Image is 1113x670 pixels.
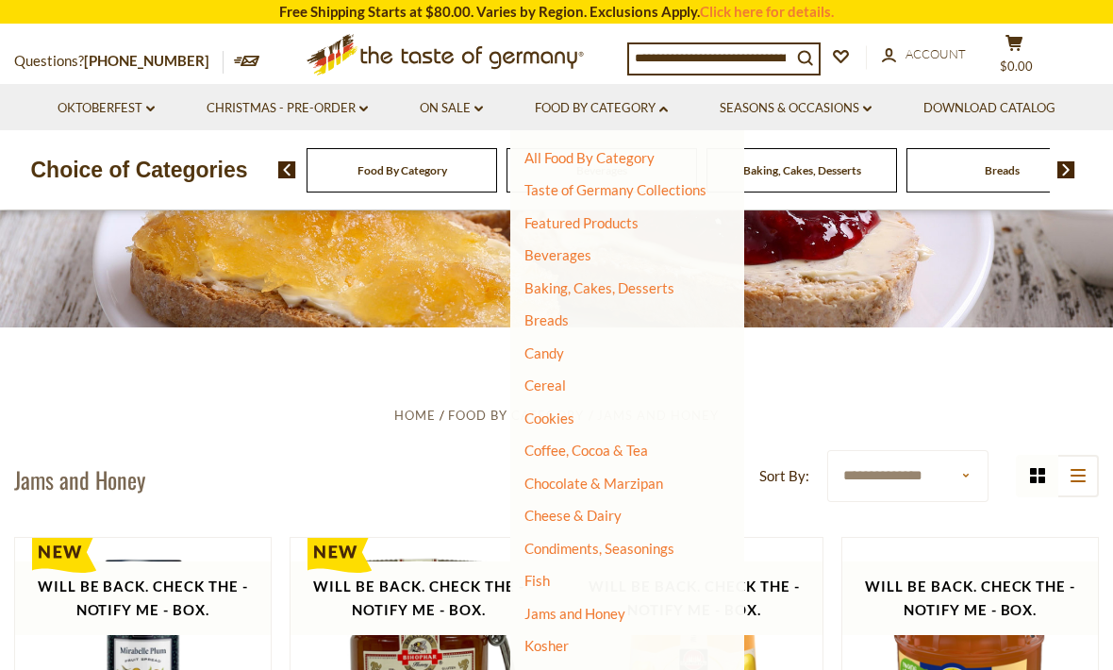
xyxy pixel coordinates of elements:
a: Christmas - PRE-ORDER [207,98,368,119]
a: Cereal [524,377,566,394]
a: Featured Products [524,214,639,231]
a: Beverages [524,246,591,263]
a: [PHONE_NUMBER] [84,52,209,69]
a: Baking, Cakes, Desserts [743,163,861,177]
a: Cookies [524,410,574,427]
a: Kosher [524,637,569,654]
label: Sort By: [759,464,809,488]
a: Taste of Germany Collections [524,181,706,198]
a: Condiments, Seasonings [524,540,674,557]
a: Cheese & Dairy [524,507,622,524]
a: Baking, Cakes, Desserts [524,279,674,296]
a: Download Catalog [923,98,1055,119]
a: Coffee, Cocoa & Tea [524,442,648,459]
a: On Sale [420,98,483,119]
a: Account [882,44,966,65]
h1: Jams and Honey [14,465,145,494]
a: Food By Category [448,408,584,423]
a: Oktoberfest [58,98,155,119]
a: All Food By Category [524,149,655,166]
a: Breads [985,163,1020,177]
img: next arrow [1057,161,1075,178]
button: $0.00 [986,34,1042,81]
span: $0.00 [1000,59,1033,74]
a: Chocolate & Marzipan [524,475,663,492]
a: Breads [524,311,569,328]
a: Food By Category [535,98,668,119]
span: Account [905,46,966,61]
a: Food By Category [357,163,447,177]
img: previous arrow [278,161,296,178]
a: Seasons & Occasions [720,98,872,119]
a: Fish [524,572,550,589]
a: Jams and Honey [524,605,625,622]
a: Click here for details. [700,3,834,20]
p: Questions? [14,49,224,74]
a: Candy [524,344,564,361]
a: Home [394,408,436,423]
